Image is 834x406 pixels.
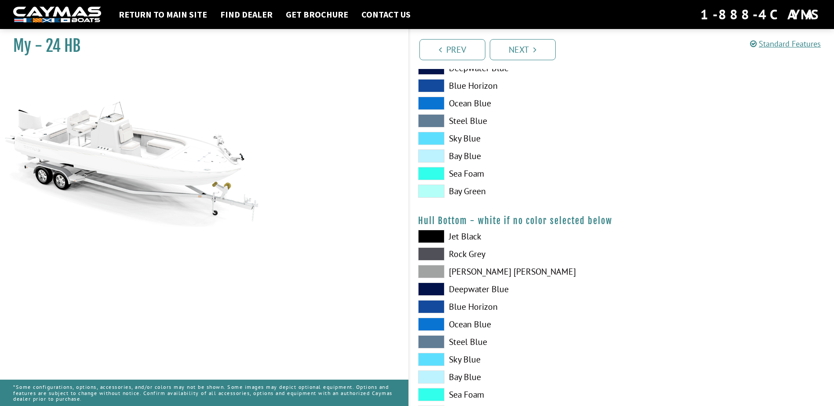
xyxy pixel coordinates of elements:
[418,79,613,92] label: Blue Horizon
[418,300,613,313] label: Blue Horizon
[418,97,613,110] label: Ocean Blue
[418,167,613,180] label: Sea Foam
[13,380,395,406] p: *Some configurations, options, accessories, and/or colors may not be shown. Some images may depic...
[418,283,613,296] label: Deepwater Blue
[418,132,613,145] label: Sky Blue
[418,149,613,163] label: Bay Blue
[418,353,613,366] label: Sky Blue
[418,247,613,261] label: Rock Grey
[114,9,211,20] a: Return to main site
[418,230,613,243] label: Jet Black
[418,265,613,278] label: [PERSON_NAME] [PERSON_NAME]
[700,5,821,24] div: 1-888-4CAYMAS
[418,215,826,226] h4: Hull Bottom - white if no color selected below
[418,114,613,127] label: Steel Blue
[490,39,556,60] a: Next
[281,9,353,20] a: Get Brochure
[418,335,613,348] label: Steel Blue
[418,185,613,198] label: Bay Green
[418,370,613,384] label: Bay Blue
[13,36,386,56] h1: My - 24 HB
[13,7,101,23] img: white-logo-c9c8dbefe5ff5ceceb0f0178aa75bf4bb51f6bca0971e226c86eb53dfe498488.png
[750,39,821,49] a: Standard Features
[418,318,613,331] label: Ocean Blue
[216,9,277,20] a: Find Dealer
[418,388,613,401] label: Sea Foam
[357,9,415,20] a: Contact Us
[419,39,485,60] a: Prev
